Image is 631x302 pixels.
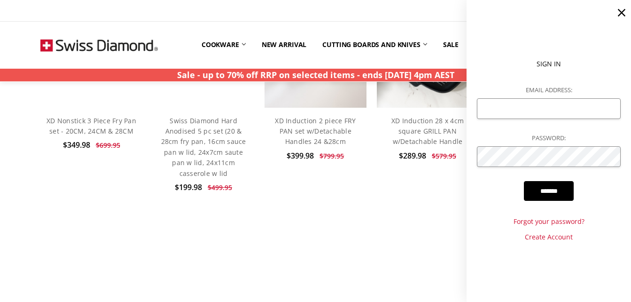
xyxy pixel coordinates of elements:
[399,151,426,161] span: $289.98
[477,232,620,242] a: Create Account
[96,141,120,150] span: $699.95
[161,116,246,178] a: Swiss Diamond Hard Anodised 5 pc set (20 & 28cm fry pan, 16cm sauce pan w lid, 24x7cm saute pan w...
[47,116,136,135] a: XD Nonstick 3 Piece Fry Pan set - 20CM, 24CM & 28CM
[319,151,344,160] span: $799.95
[254,34,314,55] a: New arrival
[391,116,464,146] a: XD Induction 28 x 4cm square GRILL PAN w/Detachable Handle
[40,22,158,69] img: Free Shipping On Every Order
[208,183,232,192] span: $499.95
[40,265,590,283] h2: BEST SELLERS
[40,288,590,297] p: Fall In Love With Your Kitchen Again
[477,59,620,69] p: Sign In
[63,140,90,150] span: $349.98
[314,34,435,55] a: Cutting boards and knives
[435,34,467,55] a: Sale
[477,85,620,95] label: Email Address:
[477,133,620,143] label: Password:
[175,182,202,192] span: $199.98
[287,151,314,161] span: $399.98
[275,116,356,146] a: XD Induction 2 piece FRY PAN set w/Detachable Handles 24 &28cm
[194,34,254,55] a: Cookware
[177,69,454,80] strong: Sale - up to 70% off RRP on selected items - ends [DATE] 4pm AEST
[477,216,620,227] a: Forgot your password?
[432,151,456,160] span: $579.95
